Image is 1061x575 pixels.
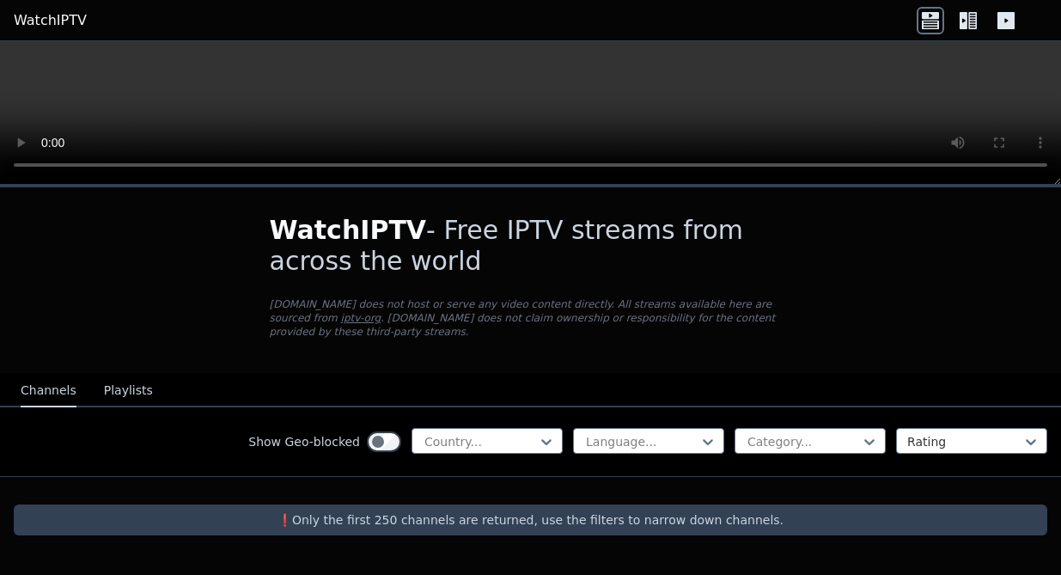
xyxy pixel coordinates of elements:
label: Show Geo-blocked [248,433,360,450]
button: Playlists [104,375,153,407]
button: Channels [21,375,76,407]
p: [DOMAIN_NAME] does not host or serve any video content directly. All streams available here are s... [270,297,792,339]
h1: - Free IPTV streams from across the world [270,215,792,277]
span: WatchIPTV [270,215,427,245]
p: ❗️Only the first 250 channels are returned, use the filters to narrow down channels. [21,511,1040,529]
a: iptv-org [341,312,381,324]
a: WatchIPTV [14,10,87,31]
